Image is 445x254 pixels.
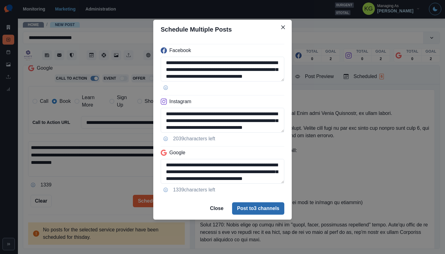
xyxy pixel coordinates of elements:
[205,202,228,215] button: Close
[173,186,215,194] p: 1339 characters left
[161,134,171,144] button: Opens Emoji Picker
[153,20,292,39] header: Schedule Multiple Posts
[173,135,215,142] p: 2039 characters left
[169,47,191,54] p: Facebook
[169,149,185,156] p: Google
[232,202,284,215] button: Post to3 channels
[161,83,171,93] button: Opens Emoji Picker
[169,98,191,105] p: Instagram
[161,185,171,195] button: Opens Emoji Picker
[278,22,288,32] button: Close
